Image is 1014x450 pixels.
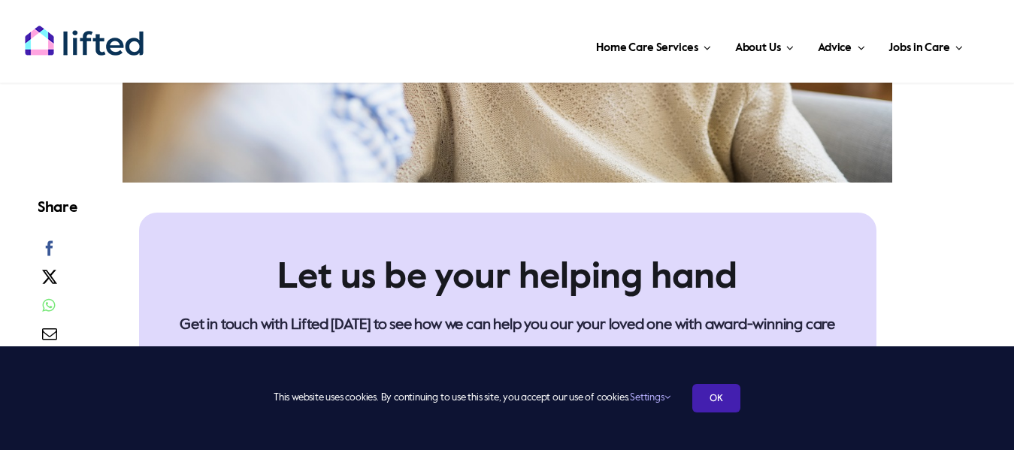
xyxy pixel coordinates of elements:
span: About Us [735,36,781,60]
a: Settings [630,393,670,403]
a: Jobs in Care [884,23,967,68]
span: Home Care Services [596,36,698,60]
a: About Us [731,23,798,68]
h4: Share [38,198,77,219]
h2: Let us be your helping hand [145,258,870,298]
a: Home Care Services [592,23,716,68]
a: Advice [813,23,869,68]
span: Advice [818,36,852,60]
a: Email [38,324,61,352]
strong: Get in touch with Lifted [DATE] to see how we can help you our your loved one with award-winning ... [180,318,835,333]
span: Jobs in Care [888,36,949,60]
nav: Main Menu [188,23,967,68]
a: OK [692,384,740,412]
a: Facebook [38,238,61,267]
a: WhatsApp [38,295,59,324]
span: This website uses cookies. By continuing to use this site, you accept our use of cookies. [274,386,670,410]
a: X [38,267,61,295]
a: lifted-logo [24,25,144,40]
